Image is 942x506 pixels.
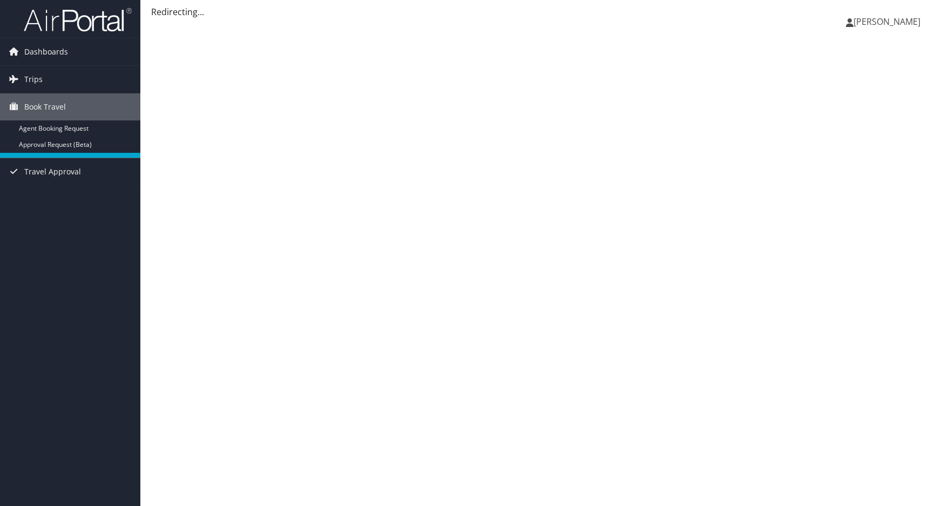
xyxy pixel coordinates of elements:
div: Redirecting... [151,5,931,18]
span: Dashboards [24,38,68,65]
span: Book Travel [24,93,66,120]
span: Trips [24,66,43,93]
a: [PERSON_NAME] [846,5,931,38]
span: Travel Approval [24,158,81,185]
span: [PERSON_NAME] [853,16,920,28]
img: airportal-logo.png [24,7,132,32]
